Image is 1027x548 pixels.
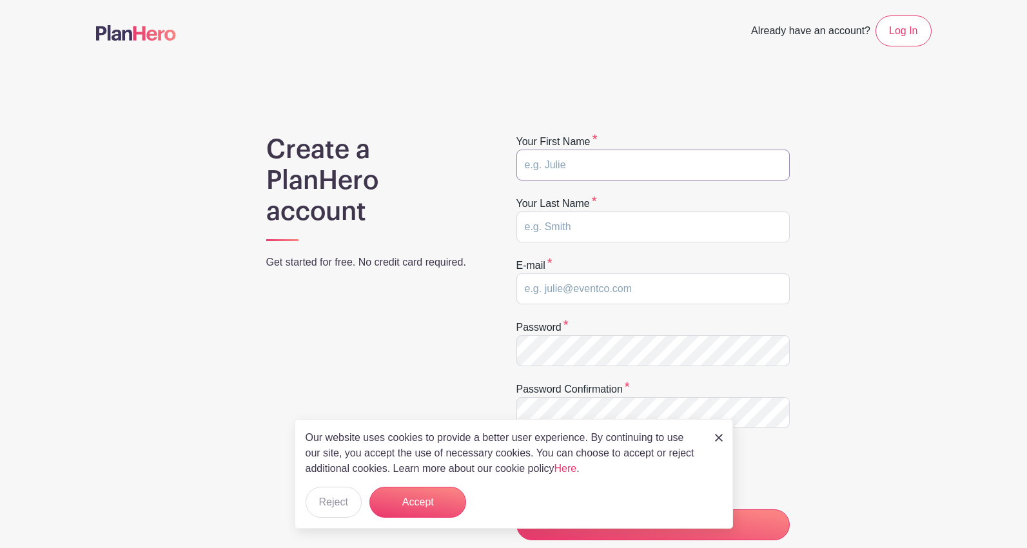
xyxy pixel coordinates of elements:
label: Your first name [516,134,598,150]
span: Already have an account? [751,18,870,46]
label: Password [516,320,569,335]
button: Accept [369,487,466,518]
img: close_button-5f87c8562297e5c2d7936805f587ecaba9071eb48480494691a3f1689db116b3.svg [715,434,723,442]
button: Reject [306,487,362,518]
a: Here [554,463,577,474]
a: Log In [875,15,931,46]
label: Your last name [516,196,597,211]
h1: Create a PlanHero account [266,134,483,227]
label: Password confirmation [516,382,630,397]
label: E-mail [516,258,553,273]
p: Our website uses cookies to provide a better user experience. By continuing to use our site, you ... [306,430,701,476]
img: logo-507f7623f17ff9eddc593b1ce0a138ce2505c220e1c5a4e2b4648c50719b7d32.svg [96,25,176,41]
input: e.g. Smith [516,211,790,242]
p: Get started for free. No credit card required. [266,255,483,270]
input: e.g. julie@eventco.com [516,273,790,304]
input: e.g. Julie [516,150,790,181]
